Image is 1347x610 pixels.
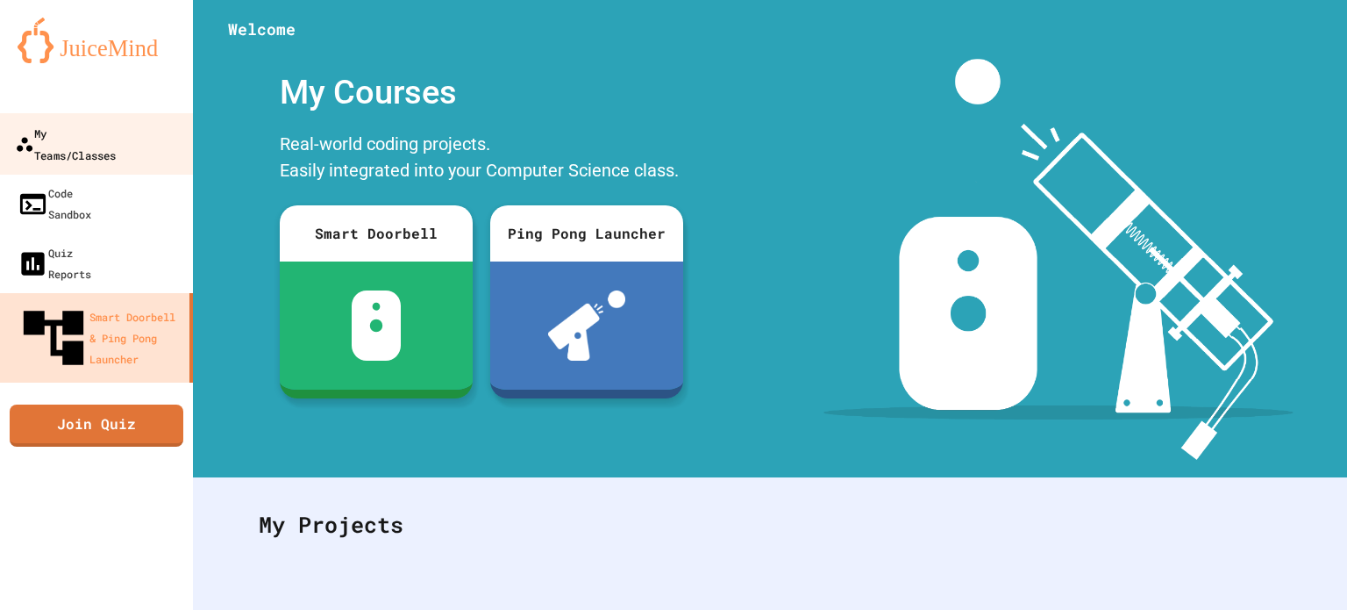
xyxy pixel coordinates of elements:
img: banner-image-my-projects.png [823,59,1294,460]
div: Code Sandbox [18,183,91,225]
div: Ping Pong Launcher [490,205,683,262]
div: Real-world coding projects. Easily integrated into your Computer Science class. [271,126,692,192]
div: Smart Doorbell [280,205,473,262]
div: My Teams/Classes [15,122,116,165]
img: ppl-with-ball.png [548,291,626,361]
div: My Projects [241,491,1299,559]
img: logo-orange.svg [18,18,175,63]
img: sdb-white.svg [352,291,402,361]
div: Quiz Reports [18,242,91,284]
a: Join Quiz [10,405,183,447]
div: Smart Doorbell & Ping Pong Launcher [18,302,182,374]
div: My Courses [271,59,692,126]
